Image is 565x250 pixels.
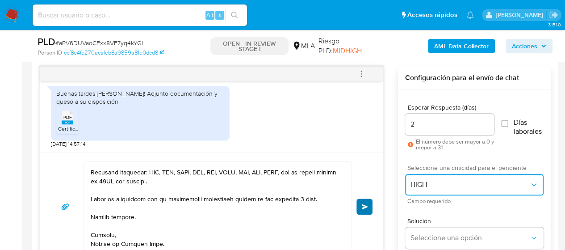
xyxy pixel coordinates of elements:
span: 3.151.0 [548,21,561,28]
a: Notificaciones [466,11,474,19]
span: Accesos rápidos [407,10,457,20]
button: AML Data Collector [428,39,495,53]
a: ccf8e4fe270acafeb8a9859a81e0dcd8 [64,49,164,57]
b: AML Data Collector [434,39,489,53]
span: HIGH [410,180,529,189]
input: days_to_wait [405,119,494,130]
input: Buscar usuario o caso... [33,9,247,21]
b: PLD [38,34,55,49]
span: Alt [206,11,213,19]
input: Días laborales [501,120,508,127]
span: Acciones [512,39,537,53]
span: Riesgo PLD: [318,36,380,55]
span: # aPV6DUVaoCExx8VE7yq4kYGL [55,38,145,47]
button: search-icon [225,9,243,21]
button: HIGH [405,174,544,195]
span: Enviar [362,204,368,209]
h3: Configuración para el envío de chat [405,73,544,82]
span: Esperar Respuesta (días) [408,104,497,111]
p: OPEN - IN REVIEW STAGE I [210,37,289,55]
span: El número debe ser mayor a 0 y menor a 31 [416,139,494,150]
button: Enviar [356,199,372,215]
span: [DATE] 14:57:14 [51,140,85,148]
div: MLA [292,41,315,51]
span: PDF [63,114,72,120]
div: Buenas tardes [PERSON_NAME]! Adjunto documentación y queso a su disposición. [56,89,224,106]
button: Seleccione una opción [405,227,544,249]
button: menu-action [347,63,376,85]
span: s [218,11,221,19]
a: Salir [549,10,558,20]
span: Seleccione una criticidad para el pendiente [407,165,546,171]
button: Acciones [506,39,552,53]
b: Person ID [38,49,62,57]
span: Solución [407,218,546,224]
p: gabriela.sanchez@mercadolibre.com [495,11,546,19]
span: Seleccione una opción [410,233,529,242]
span: Días laborales [514,118,544,136]
span: Certificación de ingresos.pdf [58,125,127,132]
span: MIDHIGH [333,46,362,56]
span: Campo requerido [407,199,546,203]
